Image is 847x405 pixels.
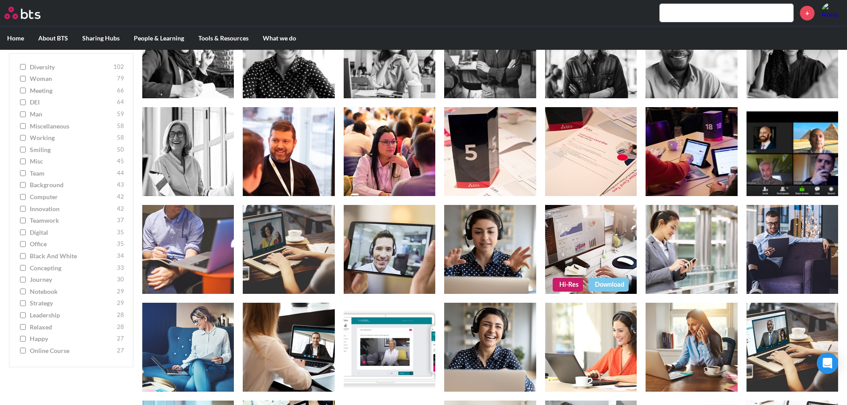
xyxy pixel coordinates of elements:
span: working [30,134,115,143]
input: team 44 [20,170,26,176]
span: 43 [117,181,124,190]
span: journey [30,276,115,285]
span: 27 [117,335,124,344]
input: happy 27 [20,336,26,342]
input: man 59 [20,111,26,117]
span: 28 [117,311,124,320]
span: innovation [30,205,115,213]
input: background 43 [20,182,26,188]
span: 35 [117,240,124,249]
label: About BTS [31,27,75,50]
span: Black and White [30,252,115,261]
input: misc 45 [20,159,26,165]
span: team [30,169,115,178]
span: man [30,110,115,119]
label: People & Learning [127,27,191,50]
span: 44 [117,169,124,178]
img: Anna Bondarenko [821,2,843,24]
span: background [30,181,115,190]
span: 58 [117,122,124,131]
a: Hi-Res [553,278,583,291]
span: teamwork [30,217,115,225]
input: smiling 50 [20,147,26,153]
span: DEI [30,98,115,107]
span: concepting [30,264,115,273]
input: working 58 [20,135,26,141]
span: 102 [113,63,124,72]
span: woman [30,75,115,84]
span: 27 [117,346,124,355]
input: strategy 29 [20,301,26,307]
span: 79 [117,75,124,84]
label: What we do [256,27,303,50]
input: online course 27 [20,348,26,354]
input: relaxed 28 [20,324,26,330]
span: online course [30,346,115,355]
span: computer [30,193,115,202]
span: miscellaneous [30,122,115,131]
input: DEI 64 [20,100,26,106]
span: diversity [30,63,111,72]
span: 59 [117,110,124,119]
span: strategy [30,299,115,308]
span: 35 [117,228,124,237]
span: 33 [117,264,124,273]
label: Tools & Resources [191,27,256,50]
span: misc [30,157,115,166]
span: 34 [117,252,124,261]
span: relaxed [30,323,115,332]
a: Download [588,278,629,291]
a: Profile [821,2,843,24]
span: 45 [117,157,124,166]
a: Go home [4,7,57,19]
input: meeting 66 [20,88,26,94]
input: notebook 29 [20,289,26,295]
a: + [800,6,815,20]
span: 30 [117,276,124,285]
input: leadership 28 [20,312,26,318]
span: 42 [117,193,124,202]
span: 42 [117,205,124,213]
span: notebook [30,287,115,296]
span: smiling [30,145,115,154]
input: Black and White 34 [20,253,26,260]
span: happy [30,335,115,344]
label: Sharing Hubs [75,27,127,50]
div: Open Intercom Messenger [817,353,838,374]
span: 66 [117,86,124,95]
input: journey 30 [20,277,26,283]
input: miscellaneous 58 [20,123,26,129]
span: 50 [117,145,124,154]
span: meeting [30,86,115,95]
span: 64 [117,98,124,107]
input: digital 35 [20,229,26,236]
input: computer 42 [20,194,26,200]
input: innovation 42 [20,206,26,212]
img: BTS Logo [4,7,40,19]
span: 29 [117,287,124,296]
input: woman 79 [20,76,26,82]
input: teamwork 37 [20,218,26,224]
input: diversity 102 [20,64,26,70]
span: 37 [117,217,124,225]
input: office 35 [20,241,26,248]
span: 29 [117,299,124,308]
span: digital [30,228,115,237]
span: leadership [30,311,115,320]
input: concepting 33 [20,265,26,271]
span: office [30,240,115,249]
span: 58 [117,134,124,143]
span: 28 [117,323,124,332]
